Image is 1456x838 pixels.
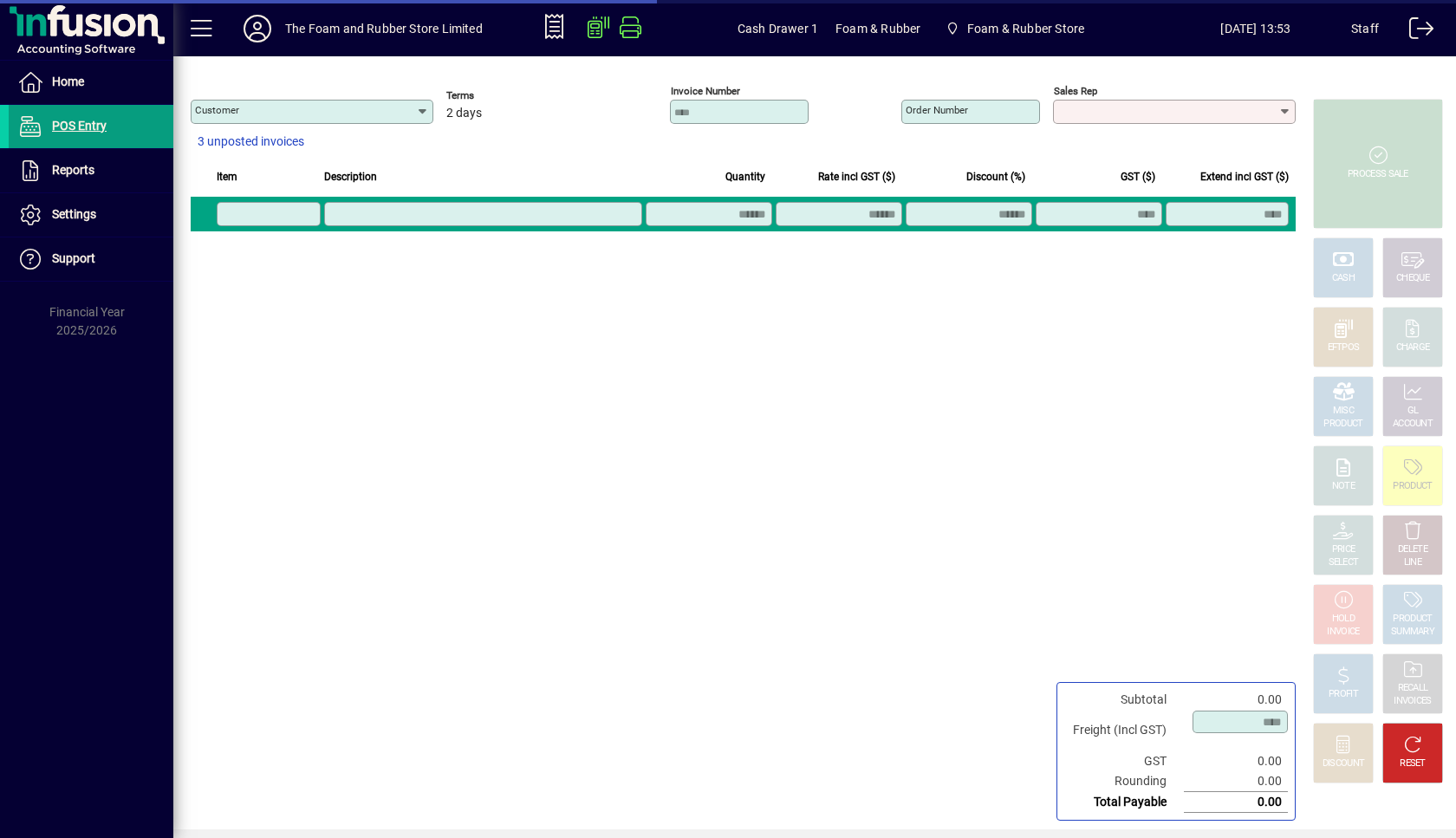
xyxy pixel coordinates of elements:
div: DISCOUNT [1323,757,1364,770]
span: Quantity [725,167,765,186]
div: ACCOUNT [1393,418,1433,431]
span: Description [324,167,377,186]
a: Settings [9,193,173,237]
div: INVOICE [1327,626,1359,639]
div: LINE [1404,556,1421,569]
div: PRICE [1332,543,1355,556]
span: Foam & Rubber Store [938,13,1091,44]
div: HOLD [1332,613,1355,626]
span: GST ($) [1121,167,1155,186]
span: Discount (%) [966,167,1025,186]
mat-label: Order number [906,104,968,116]
span: POS Entry [52,119,107,133]
a: Reports [9,149,173,192]
div: CHEQUE [1396,272,1429,285]
div: MISC [1333,405,1354,418]
div: EFTPOS [1328,341,1360,354]
div: GL [1407,405,1419,418]
button: 3 unposted invoices [191,127,311,158]
td: 0.00 [1184,771,1288,792]
div: RESET [1400,757,1426,770]
td: 0.00 [1184,792,1288,813]
div: DELETE [1398,543,1427,556]
td: 0.00 [1184,751,1288,771]
span: 2 days [446,107,482,120]
span: Item [217,167,237,186]
a: Support [9,237,173,281]
div: PRODUCT [1323,418,1362,431]
td: 0.00 [1184,690,1288,710]
div: PRODUCT [1393,613,1432,626]
span: Reports [52,163,94,177]
span: Home [52,75,84,88]
mat-label: Customer [195,104,239,116]
div: The Foam and Rubber Store Limited [285,15,483,42]
div: SELECT [1329,556,1359,569]
div: PRODUCT [1393,480,1432,493]
span: Support [52,251,95,265]
div: INVOICES [1394,695,1431,708]
a: Logout [1396,3,1434,60]
mat-label: Sales rep [1054,85,1097,97]
span: Settings [52,207,96,221]
div: PROCESS SALE [1348,168,1408,181]
td: Rounding [1064,771,1184,792]
div: RECALL [1398,682,1428,695]
td: GST [1064,751,1184,771]
div: CASH [1332,272,1355,285]
span: Terms [446,90,550,101]
mat-label: Invoice number [671,85,740,97]
span: Rate incl GST ($) [818,167,895,186]
div: CHARGE [1396,341,1430,354]
span: Foam & Rubber Store [967,15,1084,42]
div: NOTE [1332,480,1355,493]
div: PROFIT [1329,688,1358,701]
td: Subtotal [1064,690,1184,710]
span: Foam & Rubber [835,15,920,42]
div: Staff [1351,15,1379,42]
div: SUMMARY [1391,626,1434,639]
a: Home [9,61,173,104]
span: Cash Drawer 1 [738,15,818,42]
span: 3 unposted invoices [198,133,304,151]
button: Profile [230,13,285,44]
td: Total Payable [1064,792,1184,813]
span: Extend incl GST ($) [1200,167,1289,186]
td: Freight (Incl GST) [1064,710,1184,751]
span: [DATE] 13:53 [1160,15,1351,42]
